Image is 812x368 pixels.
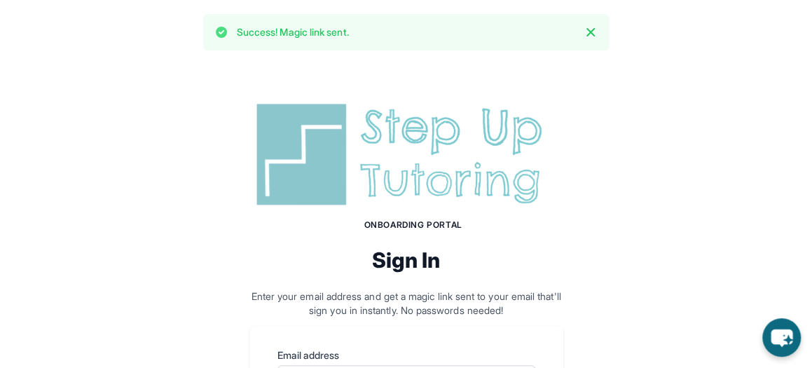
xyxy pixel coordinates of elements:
[263,219,563,231] h1: Onboarding Portal
[762,318,801,357] button: chat-button
[249,247,563,273] h2: Sign In
[237,25,349,39] p: Success! Magic link sent.
[249,98,563,211] img: Step Up Tutoring horizontal logo
[249,289,563,318] p: Enter your email address and get a magic link sent to your email that'll sign you in instantly. N...
[277,348,535,362] label: Email address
